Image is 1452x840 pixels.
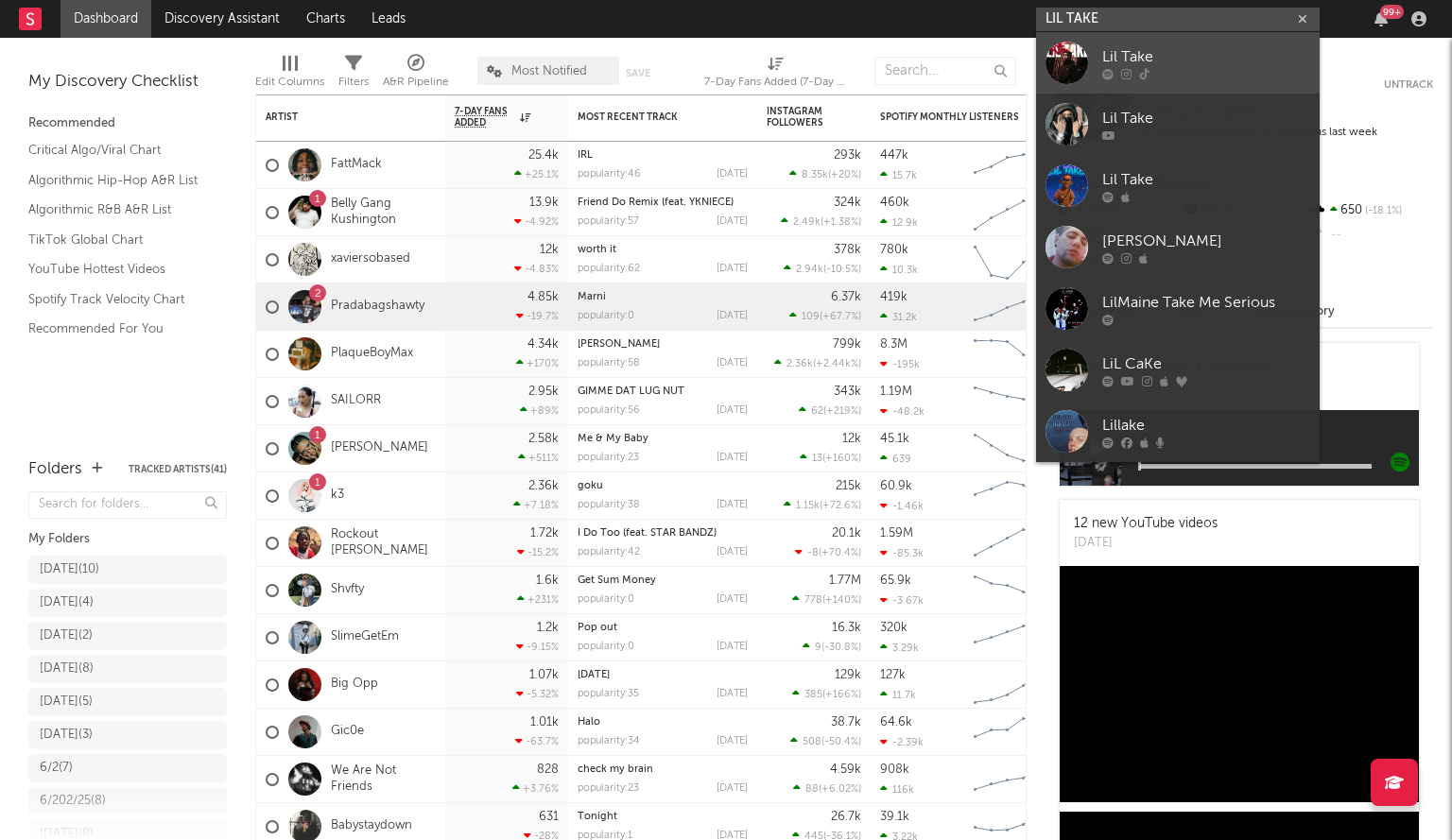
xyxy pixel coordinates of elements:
[795,546,861,558] div: ( )
[880,783,914,796] div: 116k
[717,642,748,652] div: [DATE]
[578,670,610,680] a: [DATE]
[965,331,1050,378] svg: Chart title
[530,716,559,729] div: 1.01k
[800,452,861,464] div: ( )
[965,709,1050,756] svg: Chart title
[880,480,912,492] div: 60.9k
[1102,291,1310,314] div: LilMaine Take Me Serious
[842,433,861,445] div: 12k
[40,790,106,813] div: 6/202/25 ( 8 )
[965,283,1050,331] svg: Chart title
[804,595,822,606] span: 778
[880,264,918,276] div: 10.3k
[1374,11,1388,26] button: 99+
[578,405,640,416] div: popularity: 56
[880,453,911,465] div: 639
[793,782,861,795] div: ( )
[578,245,616,255] a: worth it
[784,499,861,511] div: ( )
[805,784,819,795] span: 88
[832,622,861,634] div: 16.3k
[965,425,1050,472] svg: Chart title
[834,197,861,209] div: 324k
[830,763,861,776] div: 4.59k
[965,378,1050,425] svg: Chart title
[28,199,208,220] a: Algorithmic R&B A&R List
[1380,5,1404,19] div: 99 +
[578,358,640,369] div: popularity: 58
[578,764,653,775] a: check my brain
[578,197,734,208] a: Friend Do Remix (feat. YKNIECE)
[880,216,918,229] div: 12.9k
[804,690,822,700] span: 385
[28,528,227,551] div: My Folders
[28,230,208,250] a: TikTok Global Chart
[717,594,748,605] div: [DATE]
[578,386,684,397] a: GIMME DAT LUG NUT
[520,404,559,417] div: +89 %
[578,434,748,444] div: Me & My Baby
[1074,514,1218,534] div: 12 new YouTube videos
[774,357,861,369] div: ( )
[803,641,861,653] div: ( )
[829,574,861,587] div: 1.77M
[717,358,748,369] div: [DATE]
[578,169,641,180] div: popularity: 46
[704,71,846,94] div: 7-Day Fans Added (7-Day Fans Added)
[880,169,917,181] div: 15.7k
[331,393,381,409] a: SAILORR
[578,500,640,510] div: popularity: 38
[1036,401,1320,462] a: Lillake
[880,622,907,634] div: 320k
[831,170,858,180] span: +20 %
[965,472,1050,520] svg: Chart title
[792,688,861,700] div: ( )
[578,197,748,208] div: Friend Do Remix (feat. YKNIECE)
[626,68,650,78] button: Save
[1036,32,1320,94] a: Lil Take
[717,264,748,274] div: [DATE]
[1102,107,1310,129] div: Lil Take
[880,244,908,256] div: 780k
[717,500,748,510] div: [DATE]
[28,721,227,749] a: [DATE](3)
[331,299,424,315] a: Pradabagshawty
[331,582,364,598] a: Shvfty
[28,688,227,716] a: [DATE](5)
[578,812,748,822] div: Tonight
[826,406,858,417] span: +219 %
[516,357,559,369] div: +170 %
[516,641,559,653] div: -9.15 %
[781,215,861,228] div: ( )
[578,150,593,161] a: IRL
[832,527,861,540] div: 20.1k
[786,359,813,369] span: 2.36k
[1307,198,1433,223] div: 650
[331,763,436,796] a: We Are Not Friends
[1036,155,1320,216] a: Lil Take
[518,452,559,464] div: +511 %
[514,263,559,275] div: -4.83 %
[826,265,858,275] span: -10.5 %
[578,311,634,321] div: popularity: 0
[835,669,861,681] div: 129k
[255,47,324,102] div: Edit Columns
[578,623,617,633] a: Pop out
[129,465,227,474] button: Tracked Artists(41)
[1036,8,1320,31] input: Search for artists
[811,406,823,417] span: 62
[717,216,748,227] div: [DATE]
[880,433,909,445] div: 45.1k
[516,688,559,700] div: -5.32 %
[331,629,399,645] a: SlimeGetEm
[815,643,821,653] span: 9
[28,259,208,280] a: YouTube Hottest Videos
[965,520,1050,567] svg: Chart title
[834,386,861,398] div: 343k
[527,291,559,303] div: 4.85k
[513,499,559,511] div: +7.18 %
[1362,206,1402,216] span: -18.1 %
[880,527,913,540] div: 1.59M
[40,558,99,581] div: [DATE] ( 10 )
